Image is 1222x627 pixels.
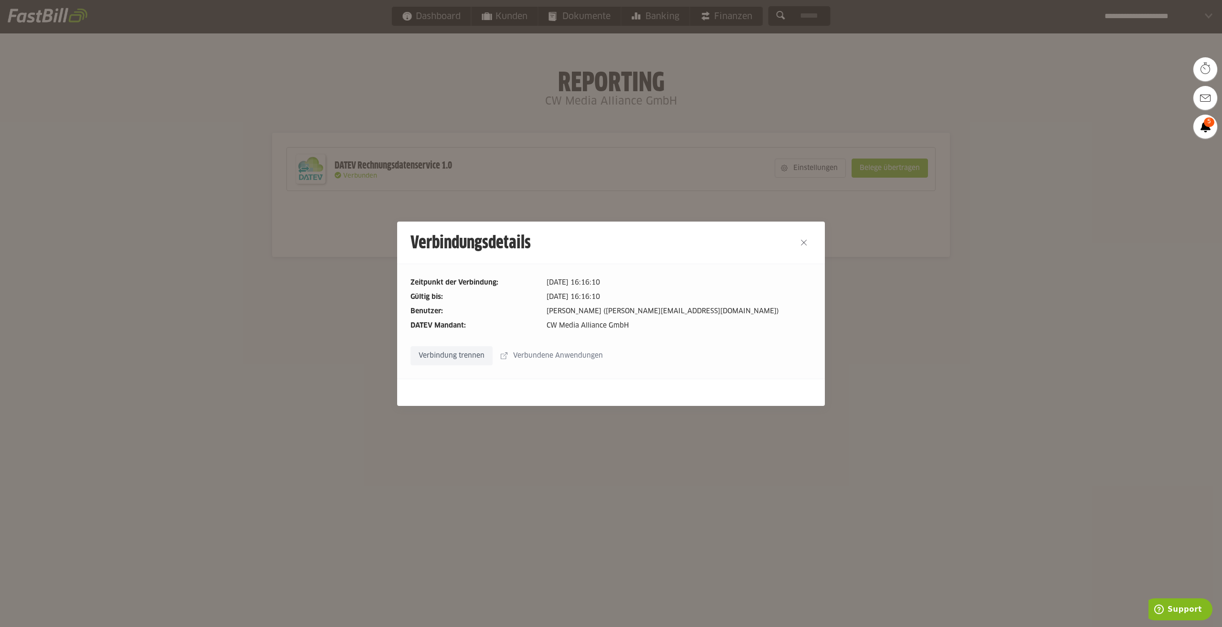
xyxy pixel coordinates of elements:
[411,306,539,317] dt: Benutzer:
[411,277,539,288] dt: Zeitpunkt der Verbindung:
[411,320,539,331] dt: DATEV Mandant:
[411,346,493,365] sl-button: Verbindung trennen
[495,346,611,365] sl-button: Verbundene Anwendungen
[1204,117,1214,127] span: 5
[547,292,811,302] dd: [DATE] 16:16:10
[411,292,539,302] dt: Gültig bis:
[1148,598,1212,622] iframe: Öffnet ein Widget, in dem Sie weitere Informationen finden
[547,320,811,331] dd: CW Media Alliance GmbH
[1193,115,1217,138] a: 5
[547,277,811,288] dd: [DATE] 16:16:10
[547,306,811,317] dd: [PERSON_NAME] ([PERSON_NAME][EMAIL_ADDRESS][DOMAIN_NAME])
